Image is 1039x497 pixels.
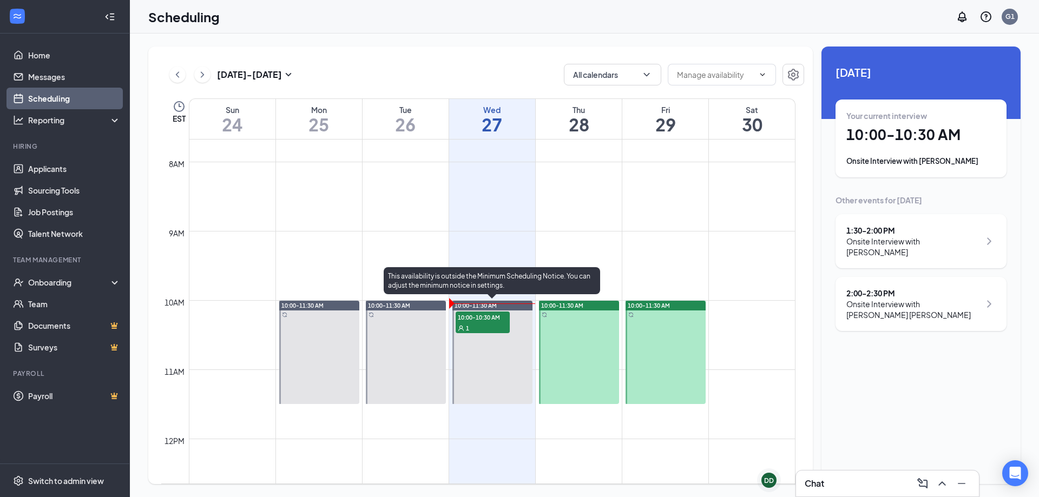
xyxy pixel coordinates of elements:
h3: [DATE] - [DATE] [217,69,282,81]
svg: Sync [282,312,287,317]
a: Job Postings [28,201,121,223]
h1: 28 [536,115,622,134]
button: Minimize [953,475,970,492]
a: Messages [28,66,121,88]
div: This availability is outside the Minimum Scheduling Notice. You can adjust the minimum notice in ... [384,267,600,294]
div: Hiring [13,142,119,151]
button: ChevronRight [194,67,211,83]
a: Applicants [28,158,121,180]
a: PayrollCrown [28,385,121,407]
div: Your current interview [846,110,996,121]
a: SurveysCrown [28,336,121,358]
div: Onsite Interview with [PERSON_NAME] [846,156,996,167]
h1: 24 [189,115,275,134]
div: Payroll [13,369,119,378]
h1: 27 [449,115,535,134]
input: Manage availability [677,69,754,81]
div: 9am [167,227,187,239]
div: Team Management [13,255,119,264]
div: Fri [622,104,708,115]
a: August 29, 2025 [622,99,708,139]
span: EST [173,113,186,124]
svg: User [458,325,464,332]
div: Reporting [28,115,121,125]
div: G1 [1005,12,1015,21]
div: Open Intercom Messenger [1002,460,1028,486]
svg: Collapse [104,11,115,22]
svg: ComposeMessage [916,477,929,490]
svg: ChevronUp [936,477,949,490]
svg: Sync [369,312,374,317]
div: Thu [536,104,622,115]
h1: 25 [276,115,362,134]
div: Switch to admin view [28,475,104,486]
div: 1:30 - 2:00 PM [846,225,980,236]
div: 8am [167,158,187,170]
svg: ChevronLeft [172,68,183,81]
svg: Settings [13,475,24,486]
div: DD [764,476,774,485]
a: Sourcing Tools [28,180,121,201]
span: 10:00-11:30 AM [281,302,324,309]
svg: Analysis [13,115,24,125]
svg: QuestionInfo [979,10,992,23]
h1: 26 [363,115,449,134]
button: ChevronLeft [169,67,186,83]
div: Mon [276,104,362,115]
a: Team [28,293,121,315]
svg: ChevronRight [197,68,208,81]
svg: Sync [628,312,634,317]
a: August 25, 2025 [276,99,362,139]
button: ChevronUp [933,475,951,492]
div: Tue [363,104,449,115]
span: [DATE] [836,64,1007,81]
span: 10:00-11:30 AM [628,302,670,309]
svg: Notifications [956,10,969,23]
svg: Minimize [955,477,968,490]
a: August 30, 2025 [709,99,795,139]
svg: Settings [787,68,800,81]
a: Home [28,44,121,66]
svg: Sync [542,312,547,317]
div: Onboarding [28,277,111,288]
a: August 28, 2025 [536,99,622,139]
span: 1 [466,324,469,332]
svg: UserCheck [13,277,24,288]
h1: 30 [709,115,795,134]
div: 2:00 - 2:30 PM [846,288,980,299]
a: DocumentsCrown [28,315,121,336]
svg: ChevronDown [641,69,652,80]
h1: 29 [622,115,708,134]
h1: 10:00 - 10:30 AM [846,125,996,144]
h3: Chat [805,478,824,489]
span: 10:00-11:30 AM [368,302,410,309]
button: Settings [782,64,804,85]
a: August 26, 2025 [363,99,449,139]
h1: Scheduling [148,8,220,26]
div: Onsite Interview with [PERSON_NAME] [PERSON_NAME] [846,299,980,320]
div: 11am [162,366,187,377]
a: Talent Network [28,223,121,244]
button: ComposeMessage [914,475,931,492]
span: 10:00-11:30 AM [541,302,583,309]
a: August 24, 2025 [189,99,275,139]
svg: Clock [173,100,186,113]
a: August 27, 2025 [449,99,535,139]
span: 10:00-11:30 AM [455,302,497,309]
button: All calendarsChevronDown [564,64,661,85]
div: Onsite Interview with [PERSON_NAME] [846,236,980,257]
div: Wed [449,104,535,115]
div: Sun [189,104,275,115]
svg: SmallChevronDown [282,68,295,81]
svg: WorkstreamLogo [12,11,23,22]
svg: ChevronRight [983,235,996,248]
div: Sat [709,104,795,115]
svg: ChevronDown [758,70,767,79]
div: Other events for [DATE] [836,195,1007,206]
span: 10:00-10:30 AM [456,312,510,322]
div: 12pm [162,435,187,447]
a: Scheduling [28,88,121,109]
svg: ChevronRight [983,297,996,310]
div: 10am [162,296,187,308]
